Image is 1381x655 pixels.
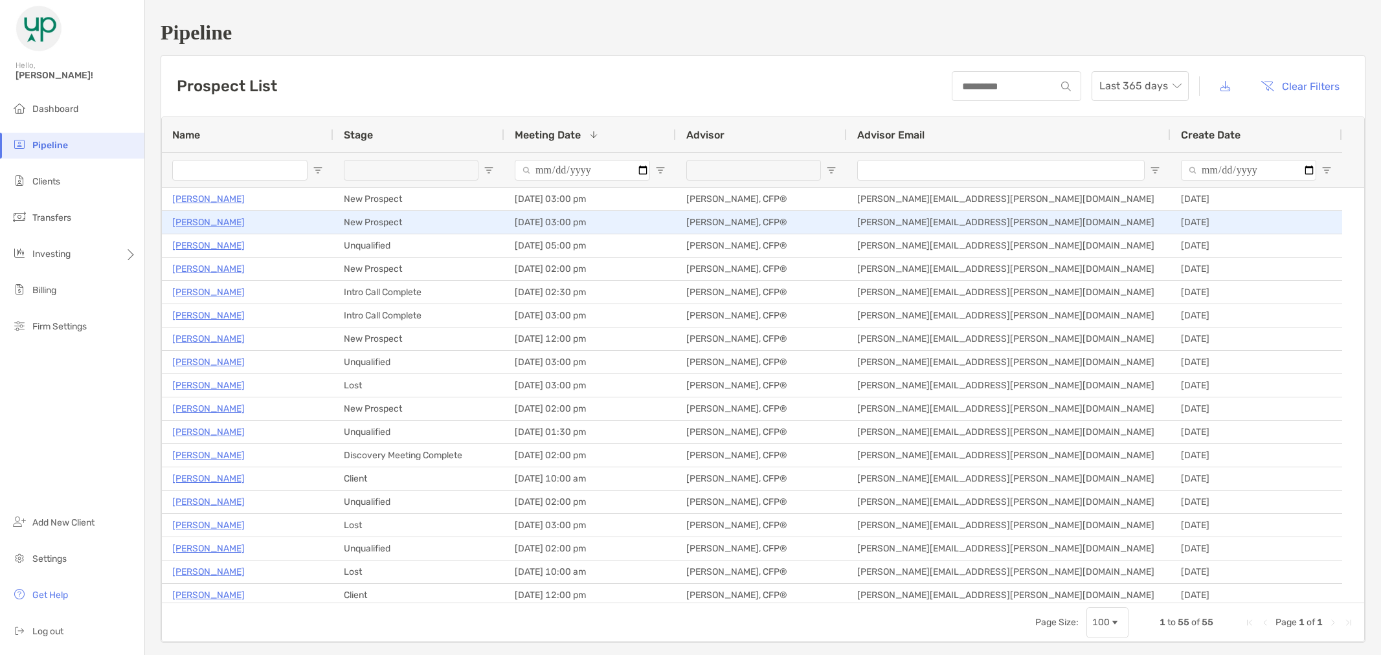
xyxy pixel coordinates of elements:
div: [PERSON_NAME], CFP® [676,467,847,490]
div: [PERSON_NAME][EMAIL_ADDRESS][PERSON_NAME][DOMAIN_NAME] [847,374,1171,397]
span: 55 [1178,617,1189,628]
a: [PERSON_NAME] [172,331,245,347]
button: Open Filter Menu [1150,165,1160,175]
div: [DATE] 02:00 pm [504,537,676,560]
div: [DATE] [1171,467,1342,490]
div: [DATE] [1171,514,1342,537]
div: [PERSON_NAME], CFP® [676,281,847,304]
div: [DATE] [1171,234,1342,257]
div: [DATE] 01:30 pm [504,421,676,443]
div: [PERSON_NAME], CFP® [676,514,847,537]
img: settings icon [12,550,27,566]
span: Add New Client [32,517,95,528]
div: [PERSON_NAME][EMAIL_ADDRESS][PERSON_NAME][DOMAIN_NAME] [847,491,1171,513]
div: New Prospect [333,397,504,420]
img: get-help icon [12,586,27,602]
div: First Page [1244,617,1255,628]
p: [PERSON_NAME] [172,377,245,394]
a: [PERSON_NAME] [172,238,245,254]
div: New Prospect [333,327,504,350]
img: pipeline icon [12,137,27,152]
div: [DATE] [1171,304,1342,327]
span: to [1167,617,1176,628]
div: New Prospect [333,258,504,280]
button: Open Filter Menu [313,165,323,175]
div: [DATE] 10:00 am [504,561,676,583]
div: [PERSON_NAME][EMAIL_ADDRESS][PERSON_NAME][DOMAIN_NAME] [847,537,1171,560]
div: [PERSON_NAME], CFP® [676,444,847,467]
div: [PERSON_NAME], CFP® [676,374,847,397]
div: Intro Call Complete [333,281,504,304]
div: [DATE] [1171,281,1342,304]
div: Discovery Meeting Complete [333,444,504,467]
button: Open Filter Menu [484,165,494,175]
div: [DATE] 12:00 pm [504,584,676,606]
img: transfers icon [12,209,27,225]
div: Last Page [1343,617,1354,628]
a: [PERSON_NAME] [172,471,245,487]
p: [PERSON_NAME] [172,494,245,510]
div: [DATE] [1171,397,1342,420]
img: clients icon [12,173,27,188]
span: Pipeline [32,140,68,151]
button: Clear Filters [1251,72,1349,100]
input: Meeting Date Filter Input [515,160,650,181]
button: Open Filter Menu [1321,165,1332,175]
div: [PERSON_NAME], CFP® [676,491,847,513]
a: [PERSON_NAME] [172,284,245,300]
div: Lost [333,514,504,537]
div: [PERSON_NAME][EMAIL_ADDRESS][PERSON_NAME][DOMAIN_NAME] [847,258,1171,280]
span: Transfers [32,212,71,223]
span: Firm Settings [32,321,87,332]
div: [PERSON_NAME][EMAIL_ADDRESS][PERSON_NAME][DOMAIN_NAME] [847,397,1171,420]
div: [DATE] 12:00 pm [504,327,676,350]
div: Unqualified [333,234,504,257]
div: [DATE] 03:00 pm [504,374,676,397]
p: [PERSON_NAME] [172,564,245,580]
div: Unqualified [333,491,504,513]
div: [DATE] 03:00 pm [504,514,676,537]
a: [PERSON_NAME] [172,424,245,440]
button: Open Filter Menu [655,165,666,175]
span: Log out [32,626,63,637]
span: 1 [1299,617,1305,628]
div: [DATE] 02:00 pm [504,258,676,280]
a: [PERSON_NAME] [172,354,245,370]
span: 1 [1160,617,1165,628]
div: [DATE] 02:00 pm [504,444,676,467]
div: [PERSON_NAME], CFP® [676,397,847,420]
div: [PERSON_NAME][EMAIL_ADDRESS][PERSON_NAME][DOMAIN_NAME] [847,561,1171,583]
div: [PERSON_NAME][EMAIL_ADDRESS][PERSON_NAME][DOMAIN_NAME] [847,351,1171,373]
div: Unqualified [333,421,504,443]
a: [PERSON_NAME] [172,191,245,207]
div: [DATE] [1171,491,1342,513]
input: Create Date Filter Input [1181,160,1316,181]
div: Lost [333,561,504,583]
div: [PERSON_NAME][EMAIL_ADDRESS][PERSON_NAME][DOMAIN_NAME] [847,584,1171,606]
div: [PERSON_NAME][EMAIL_ADDRESS][PERSON_NAME][DOMAIN_NAME] [847,327,1171,350]
div: [DATE] 10:00 am [504,467,676,490]
div: [PERSON_NAME], CFP® [676,351,847,373]
span: Dashboard [32,104,78,115]
div: [PERSON_NAME], CFP® [676,327,847,350]
span: 1 [1317,617,1323,628]
a: [PERSON_NAME] [172,214,245,230]
p: [PERSON_NAME] [172,401,245,417]
div: [DATE] 03:00 pm [504,304,676,327]
div: [PERSON_NAME], CFP® [676,537,847,560]
span: Advisor [686,129,724,141]
div: [PERSON_NAME], CFP® [676,304,847,327]
img: firm-settings icon [12,318,27,333]
div: [PERSON_NAME], CFP® [676,234,847,257]
img: input icon [1061,82,1071,91]
span: 55 [1202,617,1213,628]
img: billing icon [12,282,27,297]
div: [PERSON_NAME], CFP® [676,421,847,443]
div: [PERSON_NAME][EMAIL_ADDRESS][PERSON_NAME][DOMAIN_NAME] [847,467,1171,490]
div: Page Size: [1035,617,1079,628]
